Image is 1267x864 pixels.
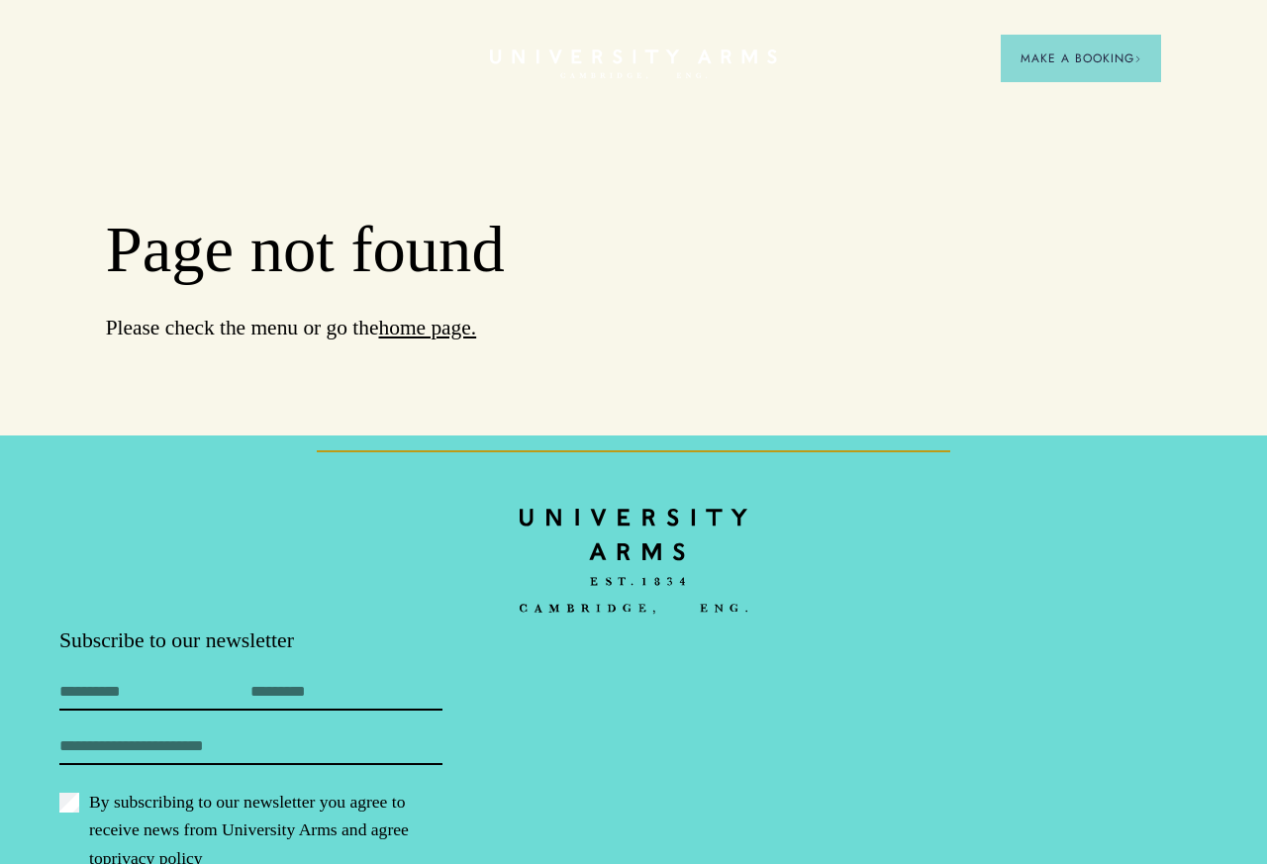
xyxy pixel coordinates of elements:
a: home page. [378,316,476,339]
img: bc90c398f2f6aa16c3ede0e16ee64a97.svg [520,495,747,627]
a: Home [520,495,747,626]
p: Subscribe to our newsletter [59,626,442,656]
h1: Page not found [106,210,1162,288]
input: By subscribing to our newsletter you agree to receive news from University Arms and agree topriva... [59,793,79,813]
p: Please check the menu or go the [106,311,1162,344]
button: Make a BookingArrow icon [1001,35,1161,82]
a: Home [490,49,777,80]
span: Make a Booking [1021,49,1141,67]
img: Arrow icon [1134,55,1141,62]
